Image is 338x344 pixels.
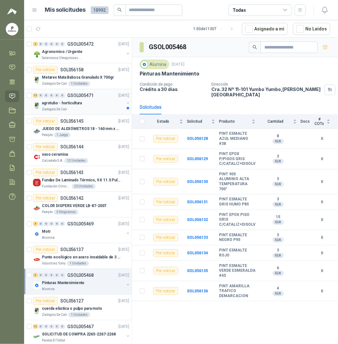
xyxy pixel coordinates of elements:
div: Solicitudes [140,104,162,111]
div: 9 [33,273,38,277]
p: Industrias Tomy [42,261,66,266]
div: 0 [55,324,59,329]
a: SOL056131 [187,200,208,204]
th: Producto [219,114,259,129]
div: GLN [273,271,284,276]
div: Por cotizar [33,297,58,305]
p: [DATE] [118,272,129,278]
a: 12 0 0 0 0 0 GSOL005467[DATE] Company LogoSOLICITUD DE COMPRA 2265-2267-2268Panela El Trébol [33,323,130,343]
p: Zoologico De Cali [42,81,67,86]
b: 0 [314,250,330,256]
p: SOL056127 [60,299,83,303]
div: Por cotizar [153,178,178,185]
div: 0 [55,93,59,98]
div: GLN [273,202,284,207]
div: Por cotizar [153,155,178,163]
a: SOL056135 [187,269,208,273]
p: Alumina [42,235,55,240]
b: 4 [259,286,297,291]
b: 3 [259,197,297,202]
p: [DATE] [118,195,129,201]
p: GSOL005471 [67,93,94,98]
div: Por cotizar [153,198,178,206]
p: COLOR DISPERS VERDE LB-87-2007 [42,203,106,209]
div: 0 [49,42,54,46]
a: SOL056130 [187,179,208,184]
span: # COTs [314,117,325,126]
p: [DATE] [118,324,129,330]
p: [DATE] [118,247,129,253]
p: [DATE] [118,41,129,47]
img: Company Logo [33,204,41,212]
span: 18992 [91,6,109,14]
div: 0 [60,273,65,277]
div: GLN [273,253,284,258]
div: 0 [38,324,43,329]
p: Pinturas Mantenimiento [42,280,84,286]
a: 9 0 0 0 0 0 GSOL005468[DATE] Company LogoPinturas MantenimientoAlumina [33,271,130,292]
span: Cantidad [259,119,292,124]
p: Dirección [211,82,322,87]
a: SOL056128 [187,136,208,141]
img: Company Logo [33,256,41,263]
p: Metarex Mata Babosa Granulado X 700gr [42,75,114,81]
span: Producto [219,119,250,124]
img: Logo peakr [7,8,17,15]
p: Calzatodo S.A. [42,158,63,163]
b: 0 [314,217,330,223]
b: 0 [314,156,330,162]
div: GLN [273,159,284,164]
div: 20 Unidades [72,184,96,189]
th: Solicitud [187,114,219,129]
p: [DATE] [118,67,129,73]
p: [DATE] [172,62,184,68]
h3: GSOL005468 [149,42,187,52]
div: 1 Juego [54,133,70,138]
div: 0 [49,324,54,329]
p: SOL056142 [60,196,83,200]
img: Company Logo [33,179,41,186]
div: Por cotizar [33,143,58,151]
a: SOL056133 [187,235,208,240]
div: 5 Kilogramos [54,210,78,215]
b: PINT ESMALTE ROJO [219,248,255,258]
button: No Leídos [293,23,330,35]
b: 0 [314,268,330,274]
p: SOL056143 [60,170,83,175]
b: PINT ESMALTE NEGRO P95 [219,233,255,243]
div: 0 [44,42,49,46]
span: Solicitud [187,119,210,124]
th: Docs [301,114,314,129]
div: Por cotizar [153,234,178,241]
a: Por cotizarSOL056158[DATE] Company LogoMetarex Mata Babosa Granulado X 700grZoologico De Cali1 Un... [24,63,132,89]
p: SOLICITUD DE COMPRA 2265-2267-2268 [42,331,116,337]
div: 2 [33,42,38,46]
p: SOL056145 [60,119,83,123]
p: Panela El Trébol [42,338,65,343]
h1: Mis solicitudes [45,5,86,15]
b: 15 [259,215,297,220]
a: SOL056136 [187,289,208,293]
a: Por cotizarSOL056127[DATE] Company Logocuerda elástica o pulpo para motoZoologico De Cali1 Unidades [24,295,132,320]
b: 0 [314,199,330,205]
span: Estado [149,119,178,124]
p: Agronomico / Urgente [42,49,83,55]
p: Fundación Clínica Shaio [42,184,70,189]
img: Company Logo [33,127,41,135]
p: [DATE] [118,221,129,227]
p: GSOL005468 [67,273,94,277]
b: PINT ESMALTE VERDE ESMERALDA #45 [219,263,255,278]
b: 0 [314,136,330,142]
p: Cra. 32 Nº 11-101 Yumbo Yumbo , [PERSON_NAME][GEOGRAPHIC_DATA] [211,87,322,97]
p: Zoologico De Cali [42,312,67,317]
a: Por cotizarSOL056137[DATE] Company LogoPunto ecológico en acero inoxidable de 3 puestos, con capa... [24,243,132,269]
p: SOL056144 [60,145,83,149]
p: [DATE] [118,170,129,176]
b: 0 [314,179,330,185]
div: 0 [44,93,49,98]
div: GLN [273,139,284,144]
a: SOL056132 [187,217,208,222]
img: Company Logo [33,307,41,315]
